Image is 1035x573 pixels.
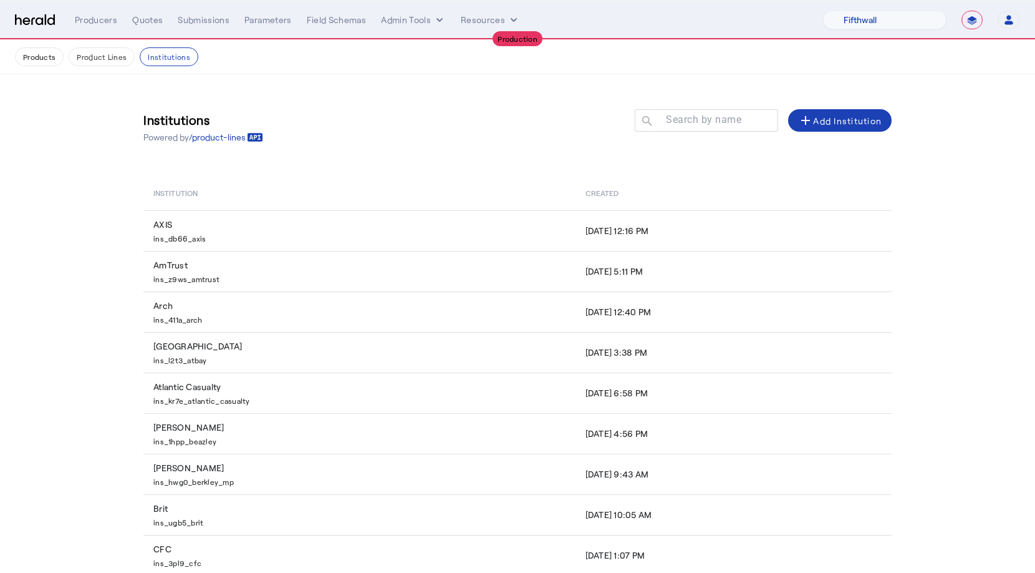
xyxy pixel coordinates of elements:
[575,332,892,373] td: [DATE] 3:38 PM
[461,14,520,26] button: Resources dropdown menu
[143,131,263,144] p: Powered by
[798,113,813,128] mat-icon: add
[788,109,892,132] button: Add Institution
[15,14,55,26] img: Herald Logo
[493,31,542,46] div: Production
[132,14,163,26] div: Quotes
[143,251,575,291] td: AmTrust
[153,515,570,527] p: ins_ugb5_brit
[635,114,656,130] mat-icon: search
[153,434,570,446] p: ins_1hpp_beazley
[143,175,575,210] th: Institution
[153,231,570,243] p: ins_db66_axis
[153,556,570,568] p: ins_3pl9_cfc
[15,47,64,66] button: Products
[143,332,575,373] td: [GEOGRAPHIC_DATA]
[143,291,575,332] td: Arch
[575,175,892,210] th: Created
[153,474,570,487] p: ins_hwg0_berkley_mp
[143,413,575,454] td: [PERSON_NAME]
[575,454,892,494] td: [DATE] 9:43 AM
[307,14,367,26] div: Field Schemas
[153,272,570,284] p: ins_z9ws_amtrust
[575,291,892,332] td: [DATE] 12:40 PM
[153,312,570,325] p: ins_411a_arch
[244,14,292,26] div: Parameters
[575,373,892,413] td: [DATE] 6:58 PM
[575,251,892,291] td: [DATE] 5:11 PM
[69,47,135,66] button: Product Lines
[575,210,892,251] td: [DATE] 12:16 PM
[178,14,229,26] div: Submissions
[189,131,263,144] a: /product-lines
[381,14,446,26] button: internal dropdown menu
[143,454,575,494] td: [PERSON_NAME]
[575,413,892,454] td: [DATE] 4:56 PM
[75,14,117,26] div: Producers
[153,353,570,365] p: ins_l2t3_atbay
[143,111,263,129] h3: Institutions
[140,47,198,66] button: Institutions
[153,393,570,406] p: ins_kr7e_atlantic_casualty
[143,494,575,535] td: Brit
[666,114,741,125] mat-label: Search by name
[798,113,882,128] div: Add Institution
[143,210,575,251] td: AXIS
[143,373,575,413] td: Atlantic Casualty
[575,494,892,535] td: [DATE] 10:05 AM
